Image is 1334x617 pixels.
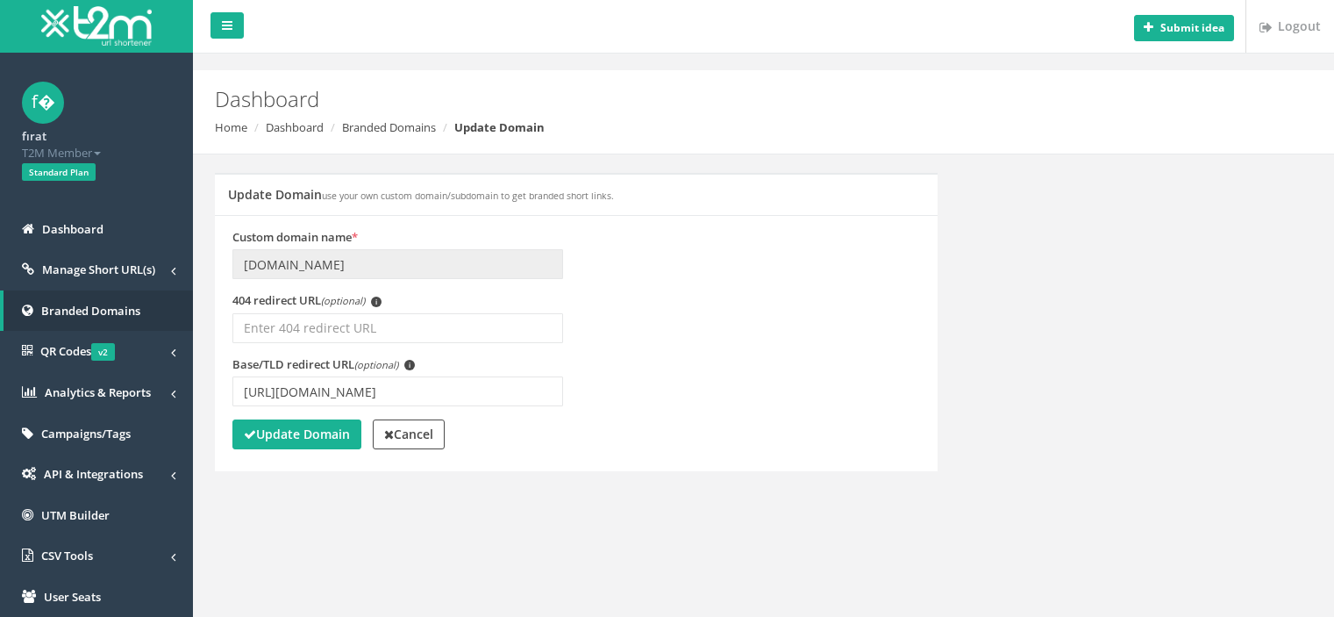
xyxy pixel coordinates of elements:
[44,589,101,605] span: User Seats
[41,507,110,523] span: UTM Builder
[215,119,247,135] a: Home
[44,466,143,482] span: API & Integrations
[404,360,415,370] span: i
[232,292,382,309] label: 404 redirect URL
[228,188,614,201] h5: Update Domain
[22,163,96,181] span: Standard Plan
[232,377,563,406] input: Enter TLD redirect URL
[342,119,436,135] a: Branded Domains
[22,82,64,124] span: f�
[1134,15,1234,41] button: Submit idea
[22,124,171,161] a: fırat T2M Member
[215,88,1125,111] h2: Dashboard
[40,343,115,359] span: QR Codes
[373,420,445,449] a: Cancel
[322,190,614,202] small: use your own custom domain/subdomain to get branded short links.
[266,119,324,135] a: Dashboard
[22,128,46,144] strong: fırat
[384,426,433,442] strong: Cancel
[1160,20,1224,35] b: Submit idea
[45,384,151,400] span: Analytics & Reports
[22,145,171,161] span: T2M Member
[41,6,152,46] img: T2M
[321,294,365,307] em: (optional)
[91,343,115,361] span: v2
[232,249,563,279] input: Enter domain name
[371,297,382,307] span: i
[41,548,93,563] span: CSV Tools
[232,356,415,373] label: Base/TLD redirect URL
[42,221,103,237] span: Dashboard
[354,358,398,371] em: (optional)
[454,119,545,135] strong: Update Domain
[42,262,155,277] span: Manage Short URL(s)
[41,426,131,441] span: Campaigns/Tags
[232,313,563,343] input: Enter 404 redirect URL
[244,426,350,442] strong: Update Domain
[41,303,140,319] span: Branded Domains
[232,420,361,449] button: Update Domain
[232,229,358,246] label: Custom domain name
